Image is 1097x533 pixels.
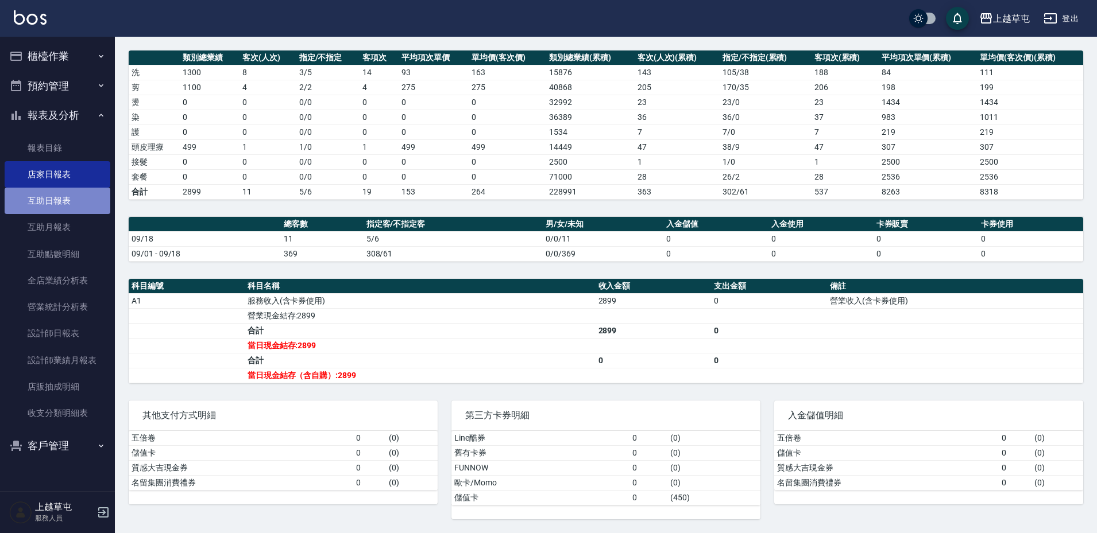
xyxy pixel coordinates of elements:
[827,279,1083,294] th: 備註
[543,231,663,246] td: 0/0/11
[711,353,827,368] td: 0
[9,501,32,524] img: Person
[281,246,364,261] td: 369
[296,139,360,154] td: 1 / 0
[129,431,438,491] table: a dense table
[5,188,110,214] a: 互助日報表
[360,80,399,95] td: 4
[296,50,360,65] th: 指定/不指定
[364,231,543,246] td: 5/6
[386,475,438,490] td: ( 0 )
[129,125,180,139] td: 護
[546,184,634,199] td: 228991
[879,184,978,199] td: 8263
[768,217,874,232] th: 入金使用
[35,513,94,523] p: 服務人員
[129,231,281,246] td: 09/18
[129,293,245,308] td: A1
[364,217,543,232] th: 指定客/不指定客
[1039,8,1083,29] button: 登出
[129,279,245,294] th: 科目編號
[946,7,969,30] button: save
[635,154,720,169] td: 1
[5,400,110,426] a: 收支分類明細表
[469,80,546,95] td: 275
[469,139,546,154] td: 499
[546,169,634,184] td: 71000
[596,353,712,368] td: 0
[711,279,827,294] th: 支出金額
[386,460,438,475] td: ( 0 )
[629,460,667,475] td: 0
[711,293,827,308] td: 0
[999,475,1032,490] td: 0
[129,50,1083,200] table: a dense table
[296,169,360,184] td: 0 / 0
[999,445,1032,460] td: 0
[245,293,596,308] td: 服務收入(含卡券使用)
[296,80,360,95] td: 2 / 2
[629,490,667,505] td: 0
[720,65,812,80] td: 105 / 38
[812,80,879,95] td: 206
[812,50,879,65] th: 客項次(累積)
[469,95,546,110] td: 0
[977,169,1083,184] td: 2536
[360,184,399,199] td: 19
[667,490,760,505] td: ( 450 )
[360,95,399,110] td: 0
[399,110,469,125] td: 0
[180,80,240,95] td: 1100
[1032,460,1083,475] td: ( 0 )
[240,184,296,199] td: 11
[720,154,812,169] td: 1 / 0
[180,184,240,199] td: 2899
[129,139,180,154] td: 頭皮理療
[543,246,663,261] td: 0/0/369
[5,294,110,320] a: 營業統計分析表
[827,293,1083,308] td: 營業收入(含卡券使用)
[546,65,634,80] td: 15876
[296,65,360,80] td: 3 / 5
[596,293,712,308] td: 2899
[663,231,768,246] td: 0
[281,231,364,246] td: 11
[245,279,596,294] th: 科目名稱
[812,95,879,110] td: 23
[451,490,629,505] td: 儲值卡
[774,431,999,446] td: 五倍卷
[543,217,663,232] th: 男/女/未知
[1032,431,1083,446] td: ( 0 )
[240,169,296,184] td: 0
[399,65,469,80] td: 93
[399,125,469,139] td: 0
[451,431,629,446] td: Line酷券
[240,125,296,139] td: 0
[774,460,999,475] td: 質感大吉現金券
[5,135,110,161] a: 報表目錄
[451,445,629,460] td: 舊有卡券
[240,50,296,65] th: 客次(人次)
[720,169,812,184] td: 26 / 2
[180,95,240,110] td: 0
[399,169,469,184] td: 0
[129,65,180,80] td: 洗
[451,460,629,475] td: FUNNOW
[451,475,629,490] td: 歐卡/Momo
[812,65,879,80] td: 188
[386,431,438,446] td: ( 0 )
[180,65,240,80] td: 1300
[360,110,399,125] td: 0
[360,65,399,80] td: 14
[635,139,720,154] td: 47
[977,184,1083,199] td: 8318
[663,217,768,232] th: 入金儲值
[635,50,720,65] th: 客次(人次)(累積)
[281,217,364,232] th: 總客數
[240,110,296,125] td: 0
[978,217,1083,232] th: 卡券使用
[180,50,240,65] th: 類別總業績
[774,431,1083,491] table: a dense table
[999,460,1032,475] td: 0
[240,95,296,110] td: 0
